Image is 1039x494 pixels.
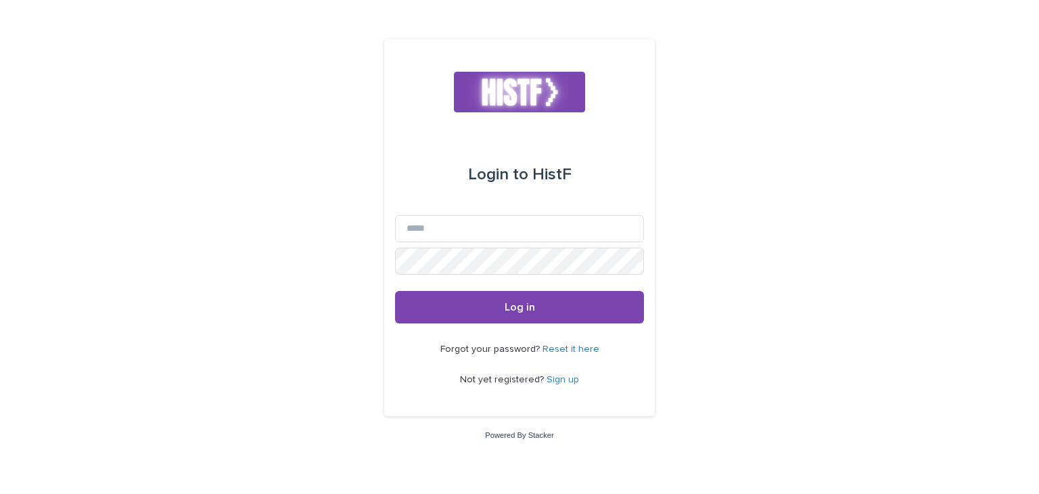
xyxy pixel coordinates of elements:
[454,72,586,112] img: k2lX6XtKT2uGl0LI8IDL
[460,375,547,384] span: Not yet registered?
[505,302,535,313] span: Log in
[468,156,572,194] div: HistF
[395,291,644,323] button: Log in
[440,344,542,354] span: Forgot your password?
[542,344,599,354] a: Reset it here
[547,375,579,384] a: Sign up
[468,166,528,183] span: Login to
[485,431,553,439] a: Powered By Stacker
